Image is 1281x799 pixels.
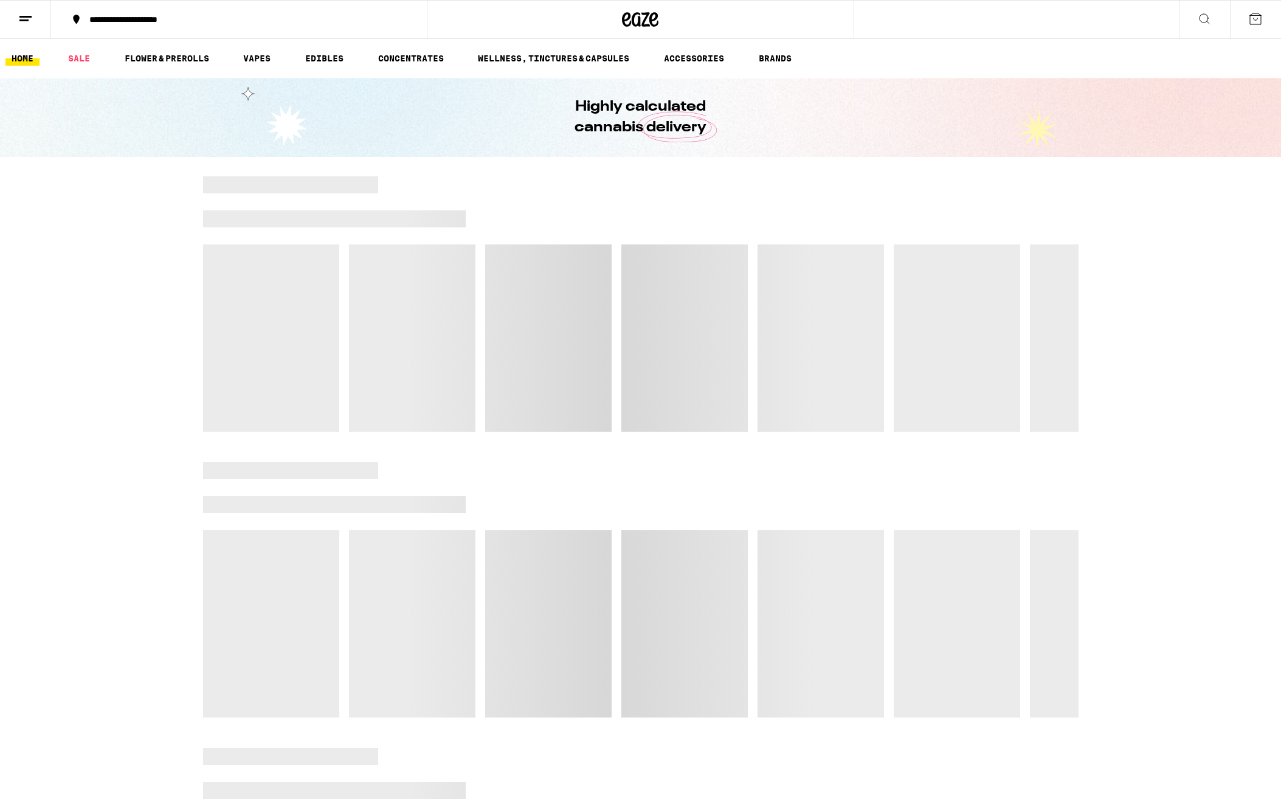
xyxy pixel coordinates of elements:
[658,51,730,66] a: ACCESSORIES
[372,51,450,66] a: CONCENTRATES
[540,97,741,138] h1: Highly calculated cannabis delivery
[299,51,350,66] a: EDIBLES
[237,51,277,66] a: VAPES
[5,51,40,66] a: HOME
[472,51,635,66] a: WELLNESS, TINCTURES & CAPSULES
[62,51,96,66] a: SALE
[119,51,215,66] a: FLOWER & PREROLLS
[753,51,798,66] button: BRANDS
